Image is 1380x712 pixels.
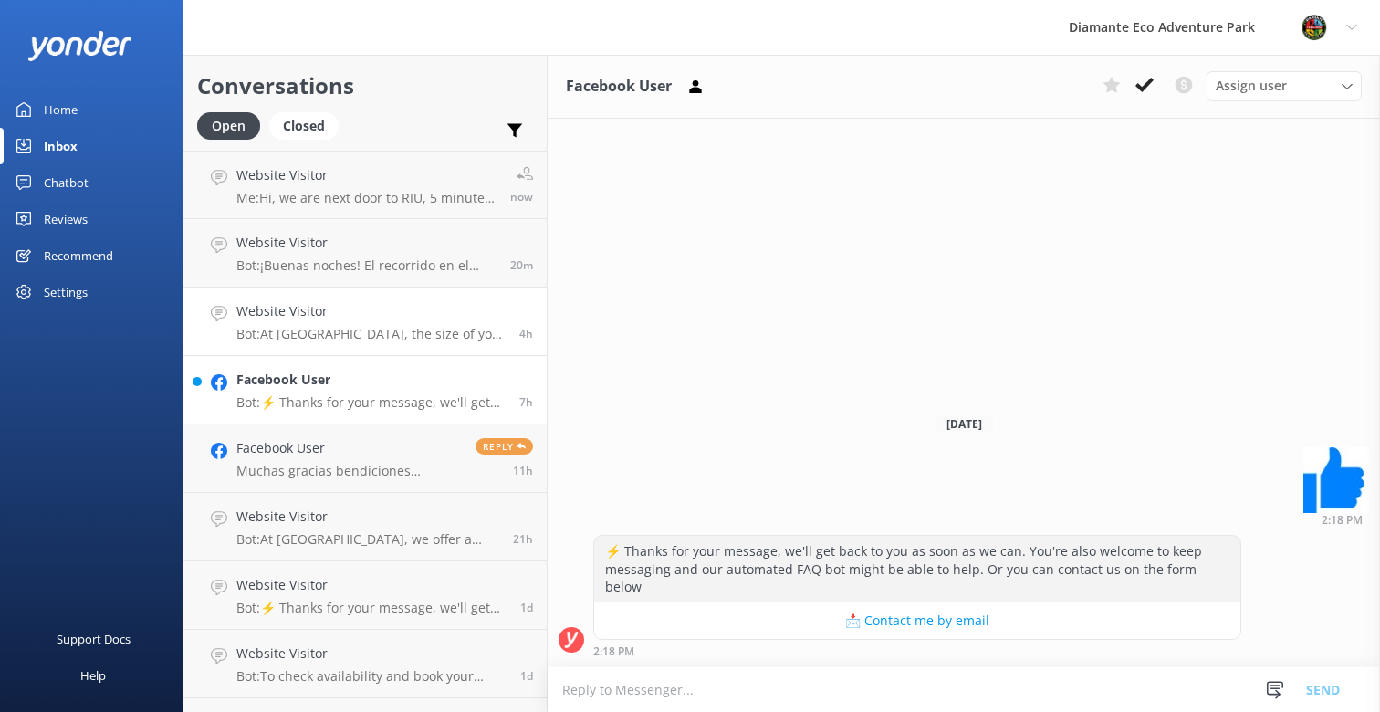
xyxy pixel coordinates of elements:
[236,370,506,390] h4: Facebook User
[593,644,1241,657] div: Sep 30 2025 02:18pm (UTC -06:00) America/Costa_Rica
[236,600,507,616] p: Bot: ⚡ Thanks for your message, we'll get back to you as soon as we can. You're also welcome to k...
[520,668,533,684] span: Sep 29 2025 05:42pm (UTC -06:00) America/Costa_Rica
[80,657,106,694] div: Help
[1322,515,1363,526] strong: 2:18 PM
[513,463,533,478] span: Sep 30 2025 09:38am (UTC -06:00) America/Costa_Rica
[520,600,533,615] span: Sep 29 2025 08:10pm (UTC -06:00) America/Costa_Rica
[236,301,506,321] h4: Website Visitor
[236,531,499,548] p: Bot: At [GEOGRAPHIC_DATA], we offer a variety of thrilling guided tours! You can soar through the...
[1207,71,1362,100] div: Assign User
[236,507,499,527] h4: Website Visitor
[183,630,547,698] a: Website VisitorBot:To check availability and book your adventure at [GEOGRAPHIC_DATA], please vis...
[44,164,89,201] div: Chatbot
[236,165,497,185] h4: Website Visitor
[197,115,269,135] a: Open
[476,438,533,455] span: Reply
[27,31,132,61] img: yonder-white-logo.png
[236,233,497,253] h4: Website Visitor
[57,621,131,657] div: Support Docs
[269,112,339,140] div: Closed
[183,288,547,356] a: Website VisitorBot:At [GEOGRAPHIC_DATA], the size of your group can vary depending on the activit...
[44,128,78,164] div: Inbox
[183,151,547,219] a: Website VisitorMe:Hi, we are next door to RIU, 5 minutes on a shuttlenow
[1216,76,1287,96] span: Assign user
[593,646,634,657] strong: 2:18 PM
[236,463,462,479] p: Muchas gracias bendiciones [DEMOGRAPHIC_DATA] primero me llamen.
[513,531,533,547] span: Sep 29 2025 11:34pm (UTC -06:00) America/Costa_Rica
[44,201,88,237] div: Reviews
[519,394,533,410] span: Sep 30 2025 02:18pm (UTC -06:00) America/Costa_Rica
[236,394,506,411] p: Bot: ⚡ Thanks for your message, we'll get back to you as soon as we can. You're also welcome to k...
[183,561,547,630] a: Website VisitorBot:⚡ Thanks for your message, we'll get back to you as soon as we can. You're als...
[44,91,78,128] div: Home
[236,190,497,206] p: Me: Hi, we are next door to RIU, 5 minutes on a shuttle
[236,326,506,342] p: Bot: At [GEOGRAPHIC_DATA], the size of your group can vary depending on the activity. For instanc...
[594,536,1240,602] div: ⚡ Thanks for your message, we'll get back to you as soon as we can. You're also welcome to keep m...
[44,274,88,310] div: Settings
[1303,447,1369,513] img: 39178562_1505197616293642_5411344281094848512_n.png
[566,75,672,99] h3: Facebook User
[1303,513,1369,526] div: Sep 30 2025 02:18pm (UTC -06:00) America/Costa_Rica
[236,644,507,664] h4: Website Visitor
[236,438,462,458] h4: Facebook User
[197,112,260,140] div: Open
[269,115,348,135] a: Closed
[197,68,533,103] h2: Conversations
[1301,14,1328,41] img: 831-1756915225.png
[236,257,497,274] p: Bot: ¡Buenas noches! El recorrido en el Santuario de Vida [PERSON_NAME][GEOGRAPHIC_DATA] no inclu...
[236,575,507,595] h4: Website Visitor
[510,189,533,204] span: Sep 30 2025 09:22pm (UTC -06:00) America/Costa_Rica
[44,237,113,274] div: Recommend
[510,257,533,273] span: Sep 30 2025 09:02pm (UTC -06:00) America/Costa_Rica
[183,424,547,493] a: Facebook UserMuchas gracias bendiciones [DEMOGRAPHIC_DATA] primero me llamen.Reply11h
[183,219,547,288] a: Website VisitorBot:¡Buenas noches! El recorrido en el Santuario de Vida [PERSON_NAME][GEOGRAPHIC_...
[236,668,507,685] p: Bot: To check availability and book your adventure at [GEOGRAPHIC_DATA], please visit: [URL][DOMA...
[183,493,547,561] a: Website VisitorBot:At [GEOGRAPHIC_DATA], we offer a variety of thrilling guided tours! You can so...
[519,326,533,341] span: Sep 30 2025 04:31pm (UTC -06:00) America/Costa_Rica
[594,602,1240,639] button: 📩 Contact me by email
[183,356,547,424] a: Facebook UserBot:⚡ Thanks for your message, we'll get back to you as soon as we can. You're also ...
[936,416,993,432] span: [DATE]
